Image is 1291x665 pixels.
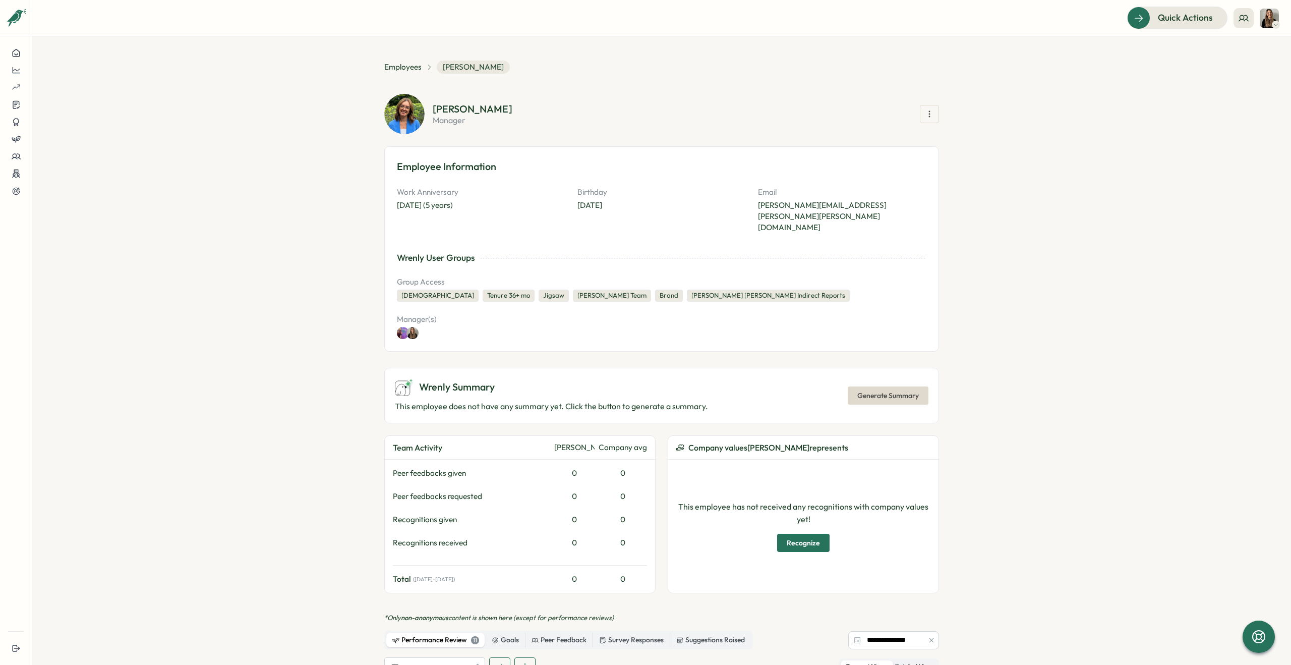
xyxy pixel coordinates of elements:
div: 0 [599,491,647,502]
div: 0 [599,574,647,585]
div: 0 [599,537,647,548]
div: Peer feedbacks given [393,468,550,479]
a: Employees [384,62,422,73]
div: Peer Feedback [532,635,586,646]
div: [DEMOGRAPHIC_DATA] [397,290,479,302]
button: Recognize [777,534,830,552]
span: [PERSON_NAME] [437,61,510,74]
div: Recognitions given [393,514,550,525]
p: Work Anniversary [397,187,565,198]
h3: Employee Information [397,159,926,175]
p: Manager(s) [397,314,568,325]
div: Peer feedbacks requested [393,491,550,502]
div: Team Activity [393,441,550,454]
div: Brand [655,290,683,302]
img: Niamh Linton [406,327,419,339]
span: Recognize [787,534,820,551]
div: 0 [599,514,647,525]
div: 0 [599,468,647,479]
div: 0 [554,574,595,585]
p: [PERSON_NAME][EMAIL_ADDRESS][PERSON_NAME][PERSON_NAME][DOMAIN_NAME] [758,200,926,233]
div: [PERSON_NAME] [554,442,595,453]
span: non-anonymous [401,614,448,622]
div: Performance Review [392,635,479,646]
p: Birthday [577,187,746,198]
button: Quick Actions [1127,7,1227,29]
p: [DATE] [577,200,746,211]
span: Generate Summary [857,387,919,404]
div: Wrenly User Groups [397,251,475,264]
div: 11 [471,636,479,644]
p: *Only content is shown here (except for performance reviews) [384,614,939,623]
span: Company values [PERSON_NAME] represents [688,441,848,454]
img: Ellie Haywood [384,94,425,134]
div: Recognitions received [393,537,550,548]
p: Group Access [397,276,926,288]
span: Total [393,574,411,585]
p: Email [758,187,926,198]
img: Katie Cannon [397,327,409,339]
a: Niamh Linton [409,327,421,339]
div: 0 [554,491,595,502]
div: 0 [554,468,595,479]
div: [PERSON_NAME] [433,104,512,114]
p: This employee does not have any summary yet. Click the button to generate a summary. [395,400,708,413]
span: ( [DATE] - [DATE] ) [413,576,455,583]
p: This employee has not received any recognitions with company values yet! [676,501,930,526]
div: Goals [492,635,519,646]
div: [PERSON_NAME] [PERSON_NAME] Indirect Reports [687,290,850,302]
div: 0 [554,537,595,548]
div: [DATE] (5 years) [397,200,565,211]
span: Quick Actions [1158,11,1213,24]
button: Generate Summary [848,386,928,405]
div: Suggestions Raised [676,635,745,646]
div: 0 [554,514,595,525]
div: Tenure 36+ mo [483,290,535,302]
div: Jigsaw [539,290,569,302]
div: [PERSON_NAME] Team [573,290,651,302]
img: Niamh Linton [1260,9,1279,28]
span: Wrenly Summary [419,379,495,395]
div: Company avg [599,442,647,453]
div: Survey Responses [599,635,664,646]
p: manager [433,116,512,124]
